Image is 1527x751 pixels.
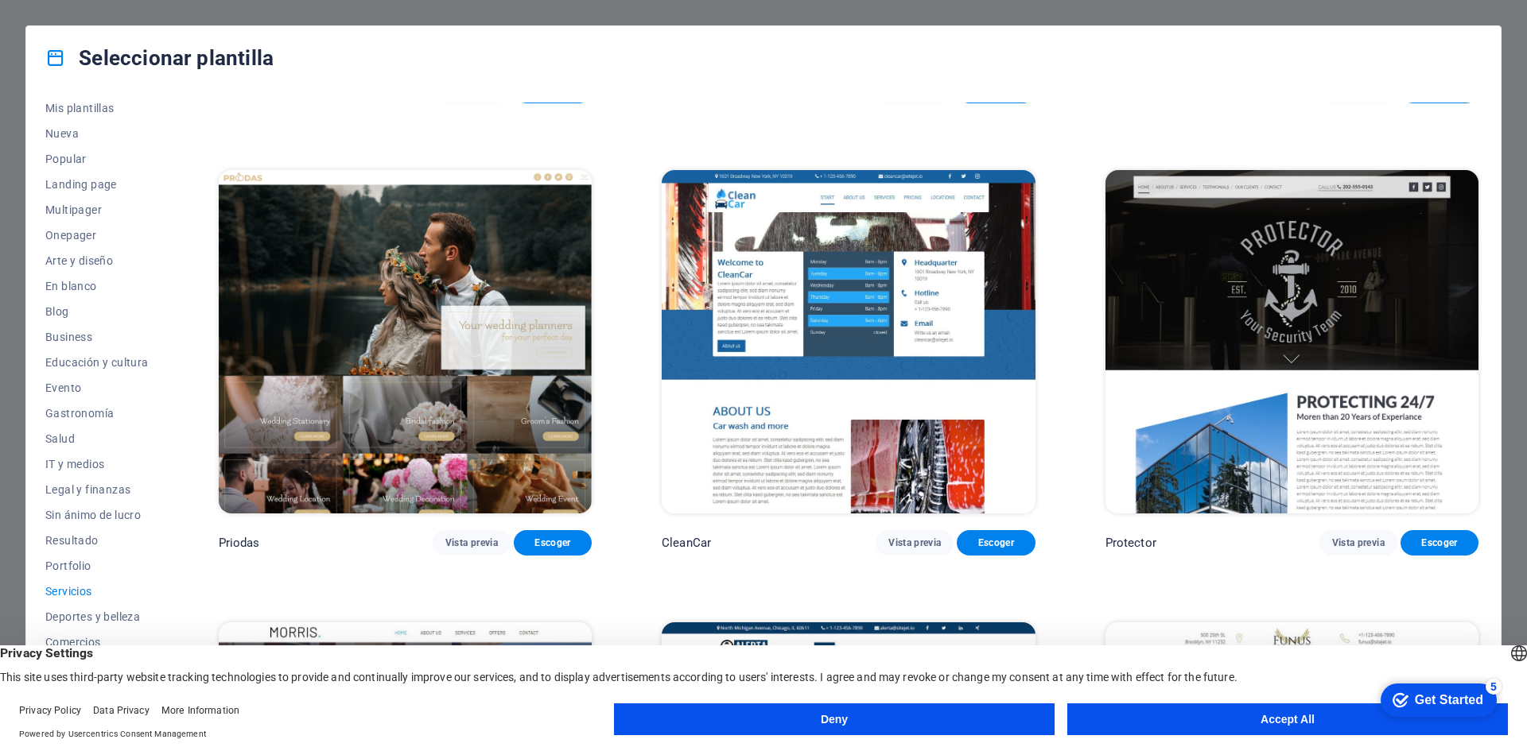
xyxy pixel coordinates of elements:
img: Protector [1105,170,1478,514]
span: Escoger [969,536,1022,549]
span: Nueva [45,127,149,140]
span: Business [45,331,149,343]
button: Vista previa [876,530,954,556]
button: Multipager [45,197,149,223]
button: Comercios [45,629,149,655]
span: Mis plantillas [45,102,149,114]
button: Business [45,324,149,350]
span: Deportes y belleza [45,610,149,623]
button: Evento [45,375,149,401]
span: Vista previa [888,536,941,549]
img: CleanCar [662,170,1035,514]
button: Legal y finanzas [45,477,149,502]
span: En blanco [45,280,149,292]
button: Deportes y belleza [45,604,149,629]
button: Educación y cultura [45,350,149,375]
span: Landing page [45,178,149,191]
button: Blog [45,299,149,324]
span: Sin ánimo de lucro [45,509,149,521]
h4: Seleccionar plantilla [45,45,274,71]
span: Salud [45,432,149,445]
p: CleanCar [662,535,711,551]
button: Popular [45,146,149,172]
button: Resultado [45,528,149,553]
p: Priodas [219,535,260,551]
span: Portfolio [45,559,149,572]
span: Gastronomía [45,407,149,420]
button: IT y medios [45,451,149,477]
div: Get Started [47,17,115,32]
button: Gastronomía [45,401,149,426]
button: Mis plantillas [45,95,149,121]
button: En blanco [45,273,149,299]
button: Landing page [45,172,149,197]
img: Priodas [219,170,592,514]
button: Vista previa [433,530,511,556]
button: Escoger [957,530,1035,556]
p: Protector [1105,535,1156,551]
span: Escoger [526,536,579,549]
div: 5 [118,3,134,19]
span: Vista previa [1332,536,1385,549]
button: Escoger [1401,530,1478,556]
button: Portfolio [45,553,149,579]
span: Educación y cultura [45,356,149,369]
button: Sin ánimo de lucro [45,502,149,528]
span: Blog [45,305,149,318]
span: Servicios [45,585,149,598]
span: Multipager [45,203,149,216]
button: Onepager [45,223,149,248]
button: Vista previa [1319,530,1397,556]
button: Servicios [45,579,149,604]
span: Resultado [45,534,149,547]
button: Nueva [45,121,149,146]
button: Escoger [514,530,592,556]
span: Comercios [45,636,149,648]
span: Legal y finanzas [45,483,149,496]
span: IT y medios [45,458,149,470]
span: Escoger [1413,536,1466,549]
button: Arte y diseño [45,248,149,273]
div: Get Started 5 items remaining, 0% complete [13,8,129,41]
span: Evento [45,381,149,394]
button: Salud [45,426,149,451]
span: Vista previa [445,536,498,549]
span: Popular [45,153,149,165]
span: Onepager [45,229,149,242]
span: Arte y diseño [45,254,149,267]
